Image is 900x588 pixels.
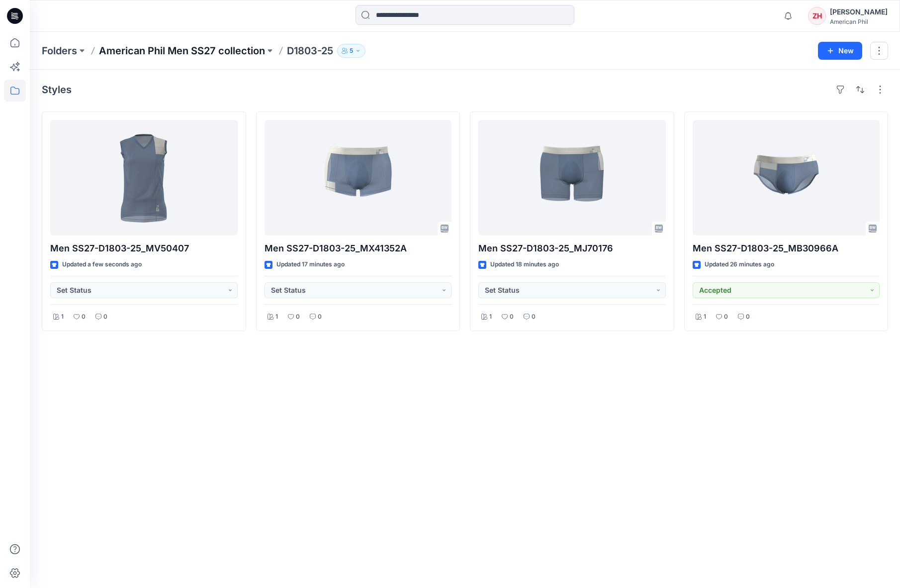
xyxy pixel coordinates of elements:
[478,120,666,235] a: Men SS27-D1803-25_MJ70176
[82,312,86,322] p: 0
[808,7,826,25] div: ZH
[510,312,514,322] p: 0
[50,241,238,255] p: Men SS27-D1803-25_MV50407
[490,259,559,270] p: Updated 18 minutes ago
[337,44,365,58] button: 5
[42,44,77,58] a: Folders
[693,241,880,255] p: Men SS27-D1803-25_MB30966A
[61,312,64,322] p: 1
[99,44,265,58] a: American Phil Men SS27 collection
[693,120,880,235] a: Men SS27-D1803-25_MB30966A
[50,120,238,235] a: Men SS27-D1803-25_MV50407
[287,44,333,58] p: D1803-25
[724,312,728,322] p: 0
[103,312,107,322] p: 0
[350,45,353,56] p: 5
[42,84,72,96] h4: Styles
[818,42,862,60] button: New
[532,312,536,322] p: 0
[830,6,888,18] div: [PERSON_NAME]
[478,241,666,255] p: Men SS27-D1803-25_MJ70176
[62,259,142,270] p: Updated a few seconds ago
[265,120,452,235] a: Men SS27-D1803-25_MX41352A
[705,259,774,270] p: Updated 26 minutes ago
[830,18,888,25] div: American Phil
[489,312,492,322] p: 1
[275,312,278,322] p: 1
[276,259,345,270] p: Updated 17 minutes ago
[296,312,300,322] p: 0
[318,312,322,322] p: 0
[746,312,750,322] p: 0
[704,312,706,322] p: 1
[265,241,452,255] p: Men SS27-D1803-25_MX41352A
